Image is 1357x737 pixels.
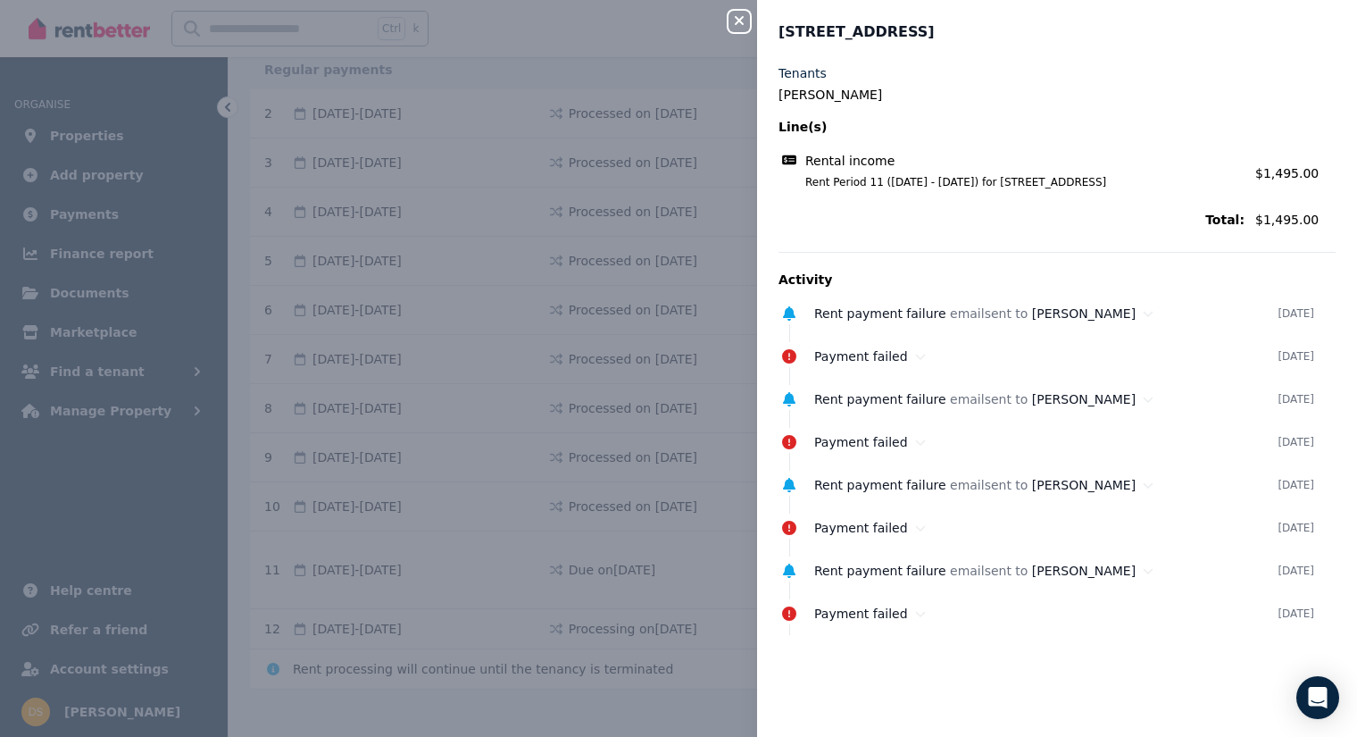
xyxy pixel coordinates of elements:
span: Rent payment failure [814,392,946,406]
span: Rent payment failure [814,478,946,492]
span: $1,495.00 [1255,211,1336,229]
span: $1,495.00 [1255,166,1319,180]
span: Payment failed [814,435,908,449]
div: email sent to [814,390,1278,408]
span: Total: [778,211,1245,229]
time: [DATE] [1278,435,1314,449]
time: [DATE] [1278,478,1314,492]
time: [DATE] [1278,306,1314,321]
span: Payment failed [814,607,908,621]
div: email sent to [814,476,1278,494]
span: Line(s) [778,118,1245,136]
time: [DATE] [1278,607,1314,621]
div: Open Intercom Messenger [1296,676,1339,719]
span: [STREET_ADDRESS] [778,21,935,43]
time: [DATE] [1278,564,1314,578]
p: Activity [778,271,1336,289]
div: email sent to [814,562,1278,580]
span: Rent payment failure [814,306,946,321]
span: Rent Period 11 ([DATE] - [DATE]) for [STREET_ADDRESS] [784,175,1245,189]
time: [DATE] [1278,349,1314,364]
span: [PERSON_NAME] [1032,564,1136,578]
legend: [PERSON_NAME] [778,86,1336,104]
span: [PERSON_NAME] [1032,392,1136,406]
label: Tenants [778,64,827,82]
span: Payment failed [814,349,908,364]
time: [DATE] [1278,521,1314,535]
span: Rental income [805,152,895,170]
time: [DATE] [1278,392,1314,406]
span: [PERSON_NAME] [1032,306,1136,321]
span: [PERSON_NAME] [1032,478,1136,492]
div: email sent to [814,305,1278,322]
span: Rent payment failure [814,564,946,578]
span: Payment failed [814,521,908,535]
